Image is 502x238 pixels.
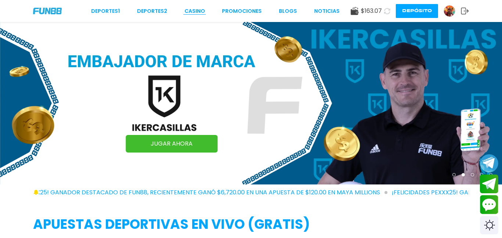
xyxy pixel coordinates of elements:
[126,135,218,153] a: JUGAR AHORA
[480,175,498,194] button: Join telegram
[33,215,469,234] h2: APUESTAS DEPORTIVAS EN VIVO (gratis)
[184,7,205,15] a: CASINO
[480,195,498,214] button: Contact customer service
[361,7,382,15] span: $ 163.07
[91,7,120,15] a: Deportes1
[480,154,498,173] button: Join telegram channel
[444,5,461,17] a: Avatar
[279,7,297,15] a: BLOGS
[33,8,62,14] img: Company Logo
[314,7,340,15] a: NOTICIAS
[137,7,167,15] a: Deportes2
[396,4,438,18] button: Depósito
[480,216,498,234] div: Switch theme
[222,7,262,15] a: Promociones
[444,6,455,17] img: Avatar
